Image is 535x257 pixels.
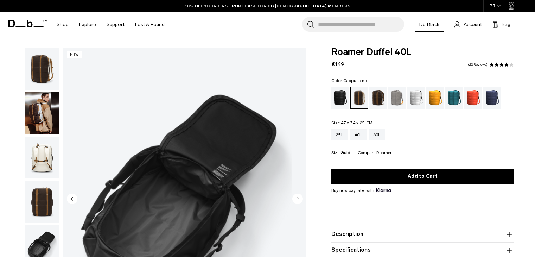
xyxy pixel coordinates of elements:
a: Account [454,20,482,29]
button: Add to Cart [331,169,514,184]
a: Db Black [415,17,444,32]
legend: Size: [331,121,372,125]
button: Description [331,230,514,239]
span: Buy now pay later with [331,187,391,194]
a: Shop [57,12,69,37]
span: Cappuccino [343,78,367,83]
button: Compare Roamer [358,151,391,156]
button: Next slide [292,193,303,205]
p: New [67,51,82,58]
img: Roamer Duffel 40L Cappuccino [25,48,59,90]
a: Parhelion Orange [426,87,444,109]
a: Support [107,12,125,37]
nav: Main Navigation [51,12,170,37]
span: Roamer Duffel 40L [331,48,514,57]
a: Sand Grey [388,87,406,109]
img: Roamer Duffel 40L Cappuccino [25,181,59,223]
a: Blue Hour [483,87,501,109]
span: Account [464,21,482,28]
img: Roamer Duffel 40L Cappuccino [25,92,59,134]
a: 25L [331,129,348,140]
img: Roamer Duffel 40L Cappuccino [25,137,59,179]
button: Bag [492,20,510,29]
button: Previous slide [67,193,77,205]
button: Roamer Duffel 40L Cappuccino [25,92,59,135]
a: 60L [369,129,385,140]
button: Size Guide [331,151,352,156]
span: €149 [331,61,344,68]
a: 40L [350,129,367,140]
a: Midnight Teal [445,87,463,109]
a: 10% OFF YOUR FIRST PURCHASE FOR DB [DEMOGRAPHIC_DATA] MEMBERS [185,3,350,9]
a: Explore [79,12,96,37]
a: White Out [407,87,425,109]
a: Espresso [369,87,387,109]
a: Falu Red [464,87,482,109]
button: Roamer Duffel 40L Cappuccino [25,48,59,90]
legend: Color: [331,79,367,83]
button: Specifications [331,246,514,255]
span: Bag [502,21,510,28]
a: Black Out [331,87,349,109]
img: {"height" => 20, "alt" => "Klarna"} [376,188,391,192]
span: 47 x 34 x 25 CM [341,120,372,125]
a: Cappuccino [350,87,368,109]
a: Lost & Found [135,12,165,37]
a: 22 reviews [468,63,488,67]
